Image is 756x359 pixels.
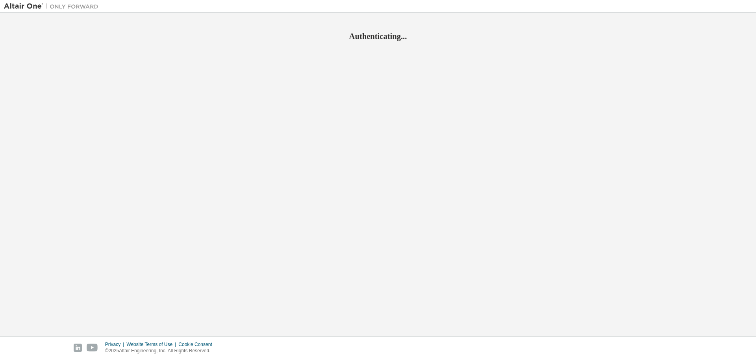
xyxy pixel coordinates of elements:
[4,31,752,41] h2: Authenticating...
[4,2,102,10] img: Altair One
[105,348,217,354] p: © 2025 Altair Engineering, Inc. All Rights Reserved.
[178,341,217,348] div: Cookie Consent
[74,344,82,352] img: linkedin.svg
[126,341,178,348] div: Website Terms of Use
[87,344,98,352] img: youtube.svg
[105,341,126,348] div: Privacy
